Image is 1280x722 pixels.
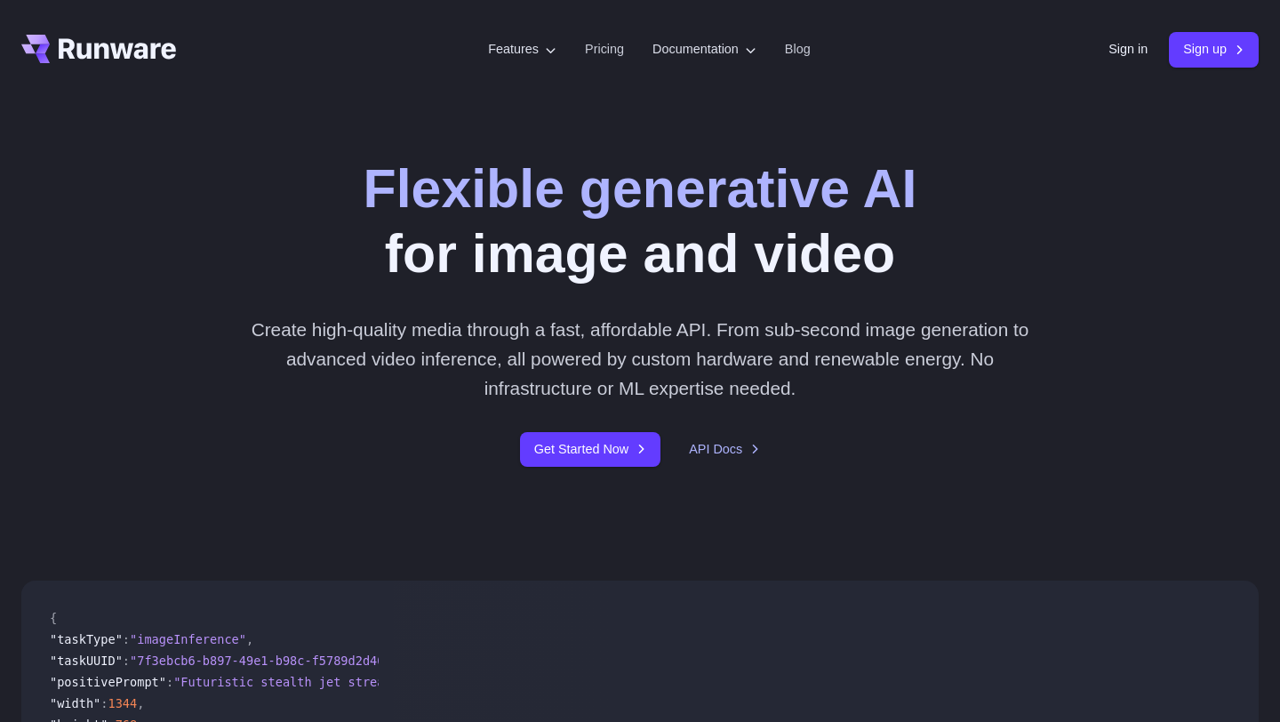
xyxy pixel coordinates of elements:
label: Documentation [652,39,756,60]
span: "Futuristic stealth jet streaking through a neon-lit cityscape with glowing purple exhaust" [173,675,836,689]
label: Features [488,39,556,60]
a: API Docs [689,439,760,460]
a: Pricing [585,39,624,60]
span: "imageInference" [130,632,246,646]
a: Get Started Now [520,432,660,467]
strong: Flexible generative AI [364,158,917,219]
span: : [166,675,173,689]
a: Sign in [1108,39,1148,60]
span: "positivePrompt" [50,675,166,689]
a: Go to / [21,35,176,63]
p: Create high-quality media through a fast, affordable API. From sub-second image generation to adv... [244,315,1036,404]
span: { [50,611,57,625]
span: "taskUUID" [50,654,123,668]
a: Blog [785,39,811,60]
span: : [123,632,130,646]
span: 1344 [108,696,137,710]
span: , [246,632,253,646]
span: "taskType" [50,632,123,646]
span: : [123,654,130,668]
h1: for image and video [364,156,917,286]
span: "7f3ebcb6-b897-49e1-b98c-f5789d2d40d7" [130,654,406,668]
span: "width" [50,696,100,710]
a: Sign up [1169,32,1259,67]
span: , [137,696,144,710]
span: : [100,696,108,710]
